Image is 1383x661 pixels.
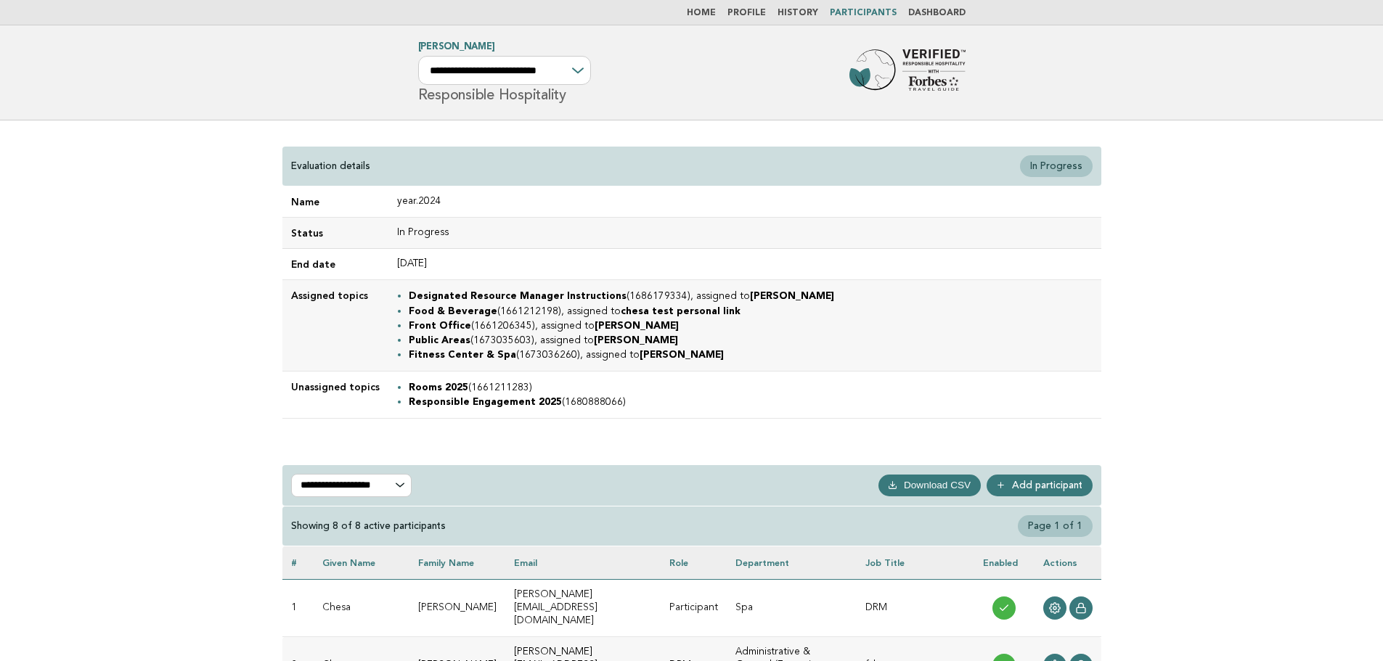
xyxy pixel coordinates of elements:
[282,186,388,218] td: Name
[409,336,470,345] strong: Public Areas
[505,546,661,579] th: Email
[282,280,388,371] td: Assigned topics
[974,546,1035,579] th: Enabled
[849,49,966,96] img: Forbes Travel Guide
[409,319,1093,333] li: (1661206345), assigned to
[661,546,727,579] th: Role
[409,546,505,579] th: Family name
[282,371,388,418] td: Unassigned topics
[687,9,716,17] a: Home
[418,43,591,102] h1: Responsible Hospitality
[409,292,627,301] strong: Designated Resource Manager Instructions
[409,350,516,360] strong: Fitness Center & Spa
[594,336,678,345] strong: [PERSON_NAME]
[640,350,724,360] strong: [PERSON_NAME]
[778,9,818,17] a: History
[908,9,966,17] a: Dashboard
[857,579,974,636] td: DRM
[314,546,409,579] th: Given name
[388,249,1101,280] td: [DATE]
[661,579,727,636] td: Participant
[388,218,1101,249] td: In Progress
[595,321,679,331] strong: [PERSON_NAME]
[727,9,766,17] a: Profile
[282,249,388,280] td: End date
[727,546,857,579] th: Department
[878,475,981,496] button: Download CSV
[418,42,495,52] a: [PERSON_NAME]
[282,546,314,579] th: #
[291,520,446,533] div: Showing 8 of 8 active participants
[314,579,409,636] td: Chesa
[282,218,388,249] td: Status
[409,395,1093,409] li: (1680888066)
[409,333,1093,348] li: (1673035603), assigned to
[505,579,661,636] td: [PERSON_NAME][EMAIL_ADDRESS][DOMAIN_NAME]
[621,307,741,316] strong: chesa test personal link
[291,160,370,173] p: Evaluation details
[409,321,471,331] strong: Front Office
[830,9,897,17] a: Participants
[409,289,1093,303] li: (1686179334), assigned to
[987,475,1093,496] a: Add participant
[409,383,468,393] strong: Rooms 2025
[409,579,505,636] td: [PERSON_NAME]
[282,579,314,636] td: 1
[857,546,974,579] th: Job Title
[409,398,562,407] strong: Responsible Engagement 2025
[727,579,857,636] td: Spa
[388,186,1101,218] td: year.2024
[409,307,497,316] strong: Food & Beverage
[409,380,1093,395] li: (1661211283)
[409,304,1093,319] li: (1661212198), assigned to
[409,348,1093,362] li: (1673036260), assigned to
[750,292,834,301] strong: [PERSON_NAME]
